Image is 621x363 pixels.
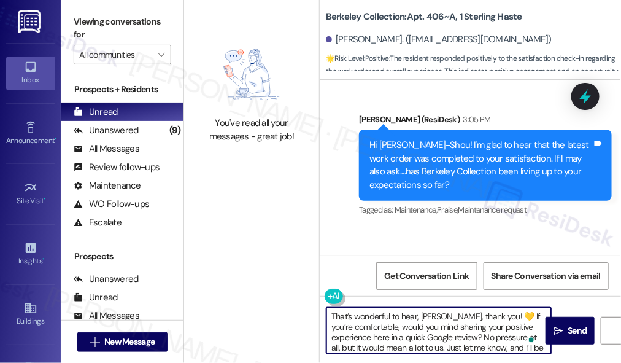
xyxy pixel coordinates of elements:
div: Hi [PERSON_NAME]-Shou! I'm glad to hear that the latest work order was completed to your satisfac... [369,139,592,192]
div: Escalate [74,216,121,229]
div: All Messages [74,310,139,322]
div: WO Follow-ups [74,198,149,211]
strong: 🌟 Risk Level: Positive [326,53,389,63]
div: [PERSON_NAME]. ([EMAIL_ADDRESS][DOMAIN_NAME]) [326,33,552,46]
button: Send [546,317,595,345]
label: Viewing conversations for [74,12,171,45]
div: (9) [166,121,183,140]
img: ResiDesk Logo [18,10,43,33]
a: Buildings [6,298,55,331]
span: Maintenance request [458,205,527,215]
div: You've read all your messages - great job! [198,117,306,143]
a: Insights • [6,238,55,271]
div: All Messages [74,142,139,155]
a: Inbox [6,57,55,90]
i:  [553,326,563,336]
span: • [44,195,46,203]
span: : The resident responded positively to the satisfaction check-in regarding the work order and ove... [326,52,621,92]
a: Site Visit • [6,178,55,211]
button: New Message [77,332,168,352]
div: Unread [74,291,118,304]
span: • [55,135,56,143]
div: Review follow-ups [74,161,160,174]
span: • [42,255,44,263]
input: All communities [79,45,152,64]
span: Share Conversation via email [492,270,601,283]
div: Unanswered [74,124,139,137]
div: Unanswered [74,273,139,286]
span: Get Conversation Link [384,270,469,283]
textarea: To enrich screen reader interactions, please activate Accessibility in Grammarly extension settings [326,308,551,354]
div: Unread [74,106,118,119]
div: Maintenance [74,179,141,192]
i:  [90,337,99,347]
div: 3:05 PM [460,113,491,126]
div: Prospects + Residents [61,83,183,96]
span: Praise , [437,205,458,215]
button: Get Conversation Link [376,262,477,290]
div: [PERSON_NAME] (ResiDesk) [359,113,612,130]
span: New Message [104,335,155,348]
b: Berkeley Collection: Apt. 406~A, 1 Sterling Haste [326,10,522,23]
img: empty-state [203,38,300,111]
button: Share Conversation via email [484,262,609,290]
div: Tagged as: [359,201,612,219]
span: Send [568,324,587,337]
i:  [158,50,164,60]
div: Prospects [61,250,183,263]
span: Maintenance , [395,205,437,215]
